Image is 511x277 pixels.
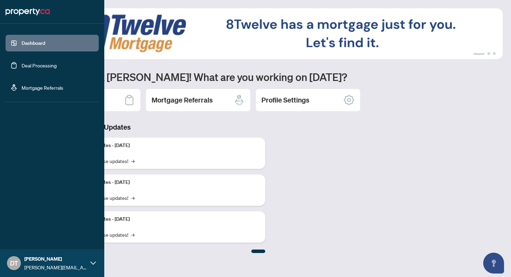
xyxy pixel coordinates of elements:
p: Platform Updates - [DATE] [73,179,260,186]
img: Slide 0 [36,8,503,59]
h2: Profile Settings [261,95,309,105]
button: 3 [493,52,496,55]
a: Mortgage Referrals [22,84,63,91]
img: logo [6,6,50,17]
h2: Mortgage Referrals [152,95,213,105]
span: → [131,231,135,238]
a: Deal Processing [22,62,57,68]
span: → [131,157,135,165]
h1: Welcome back [PERSON_NAME]! What are you working on [DATE]? [36,70,503,83]
h3: Brokerage & Industry Updates [36,122,265,132]
button: Open asap [483,253,504,274]
p: Platform Updates - [DATE] [73,215,260,223]
span: DT [10,258,18,268]
button: 1 [473,52,485,55]
span: → [131,194,135,202]
span: [PERSON_NAME][EMAIL_ADDRESS][DOMAIN_NAME] [24,263,87,271]
span: [PERSON_NAME] [24,255,87,263]
button: 2 [487,52,490,55]
p: Platform Updates - [DATE] [73,142,260,149]
a: Dashboard [22,40,45,46]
